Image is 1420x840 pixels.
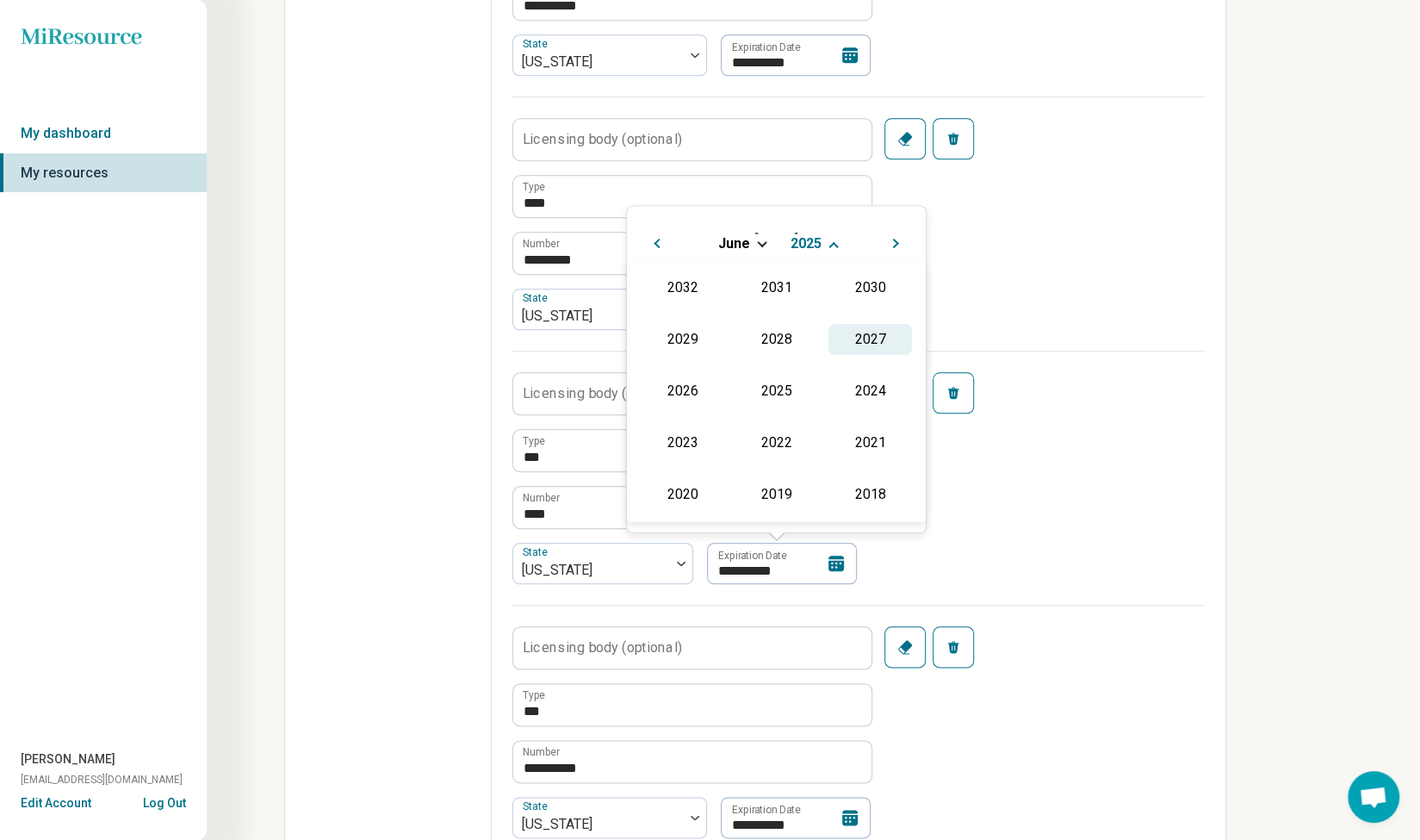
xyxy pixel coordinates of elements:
[790,233,822,252] button: 2025
[735,375,818,406] div: 2025
[523,800,551,812] label: State
[523,239,560,249] label: Number
[523,640,682,654] label: Licensing body (optional)
[718,234,750,251] span: June
[143,794,186,808] button: Log Out
[735,271,818,302] div: 2031
[735,478,818,509] div: 2019
[523,37,551,49] label: State
[641,271,724,302] div: 2032
[523,182,545,192] label: Type
[513,684,871,725] input: credential.licenses.5.name
[21,750,115,768] span: [PERSON_NAME]
[884,227,912,254] button: Next Month
[828,478,912,509] div: 2018
[828,375,912,406] div: 2024
[513,176,871,217] input: credential.licenses.3.name
[641,227,912,252] h2: [DATE]
[523,690,545,700] label: Type
[641,323,724,354] div: 2029
[641,478,724,509] div: 2020
[21,772,183,787] span: [EMAIL_ADDRESS][DOMAIN_NAME]
[641,426,724,457] div: 2023
[791,234,822,251] span: 2025
[523,132,682,146] label: Licensing body (optional)
[828,426,912,457] div: 2021
[513,430,871,471] input: credential.licenses.4.name
[1348,771,1399,823] div: Open chat
[828,271,912,302] div: 2030
[523,545,551,557] label: State
[626,205,927,532] div: Choose Date
[828,323,912,354] div: 2027
[735,426,818,457] div: 2022
[735,323,818,354] div: 2028
[523,436,545,446] label: Type
[523,493,560,503] label: Number
[523,747,560,757] label: Number
[523,386,682,400] label: Licensing body (optional)
[717,233,751,252] button: June
[641,375,724,406] div: 2026
[641,227,668,254] button: Previous Month
[523,291,551,303] label: State
[21,794,91,812] button: Edit Account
